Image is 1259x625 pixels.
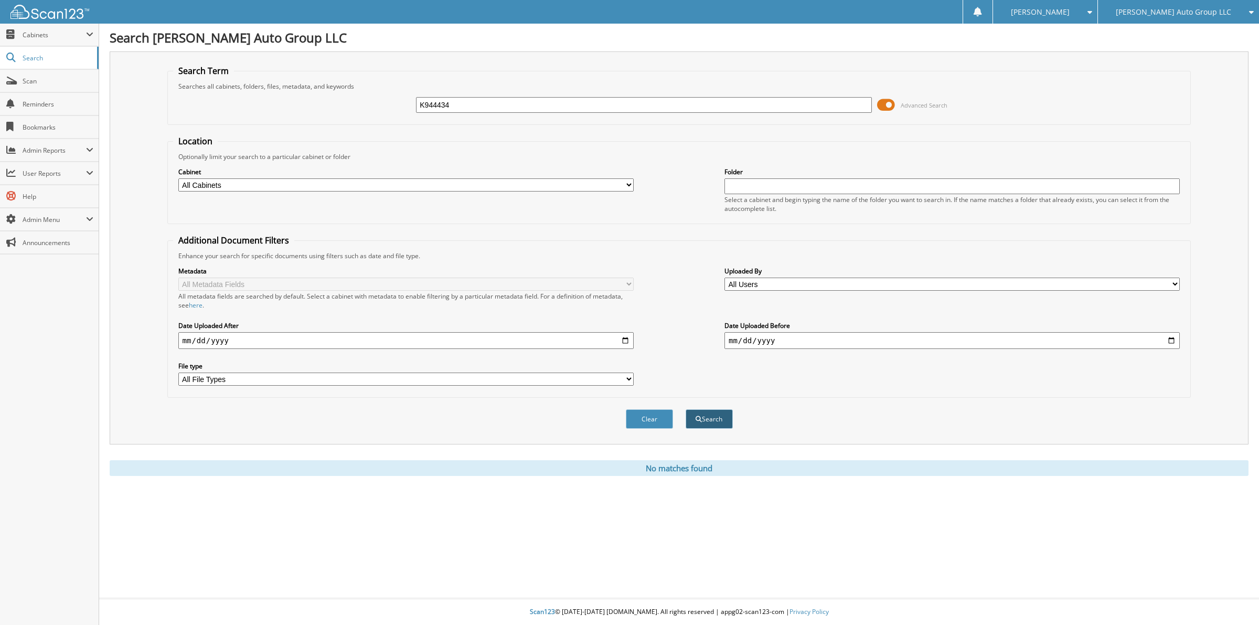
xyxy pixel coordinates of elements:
legend: Additional Document Filters [173,235,294,246]
div: © [DATE]-[DATE] [DOMAIN_NAME]. All rights reserved | appg02-scan123-com | [99,599,1259,625]
label: Uploaded By [724,267,1180,276]
div: Enhance your search for specific documents using filters such as date and file type. [173,251,1186,260]
span: Advanced Search [901,101,947,109]
div: Optionally limit your search to a particular cabinet or folder [173,152,1186,161]
div: Searches all cabinets, folders, files, metadata, and keywords [173,82,1186,91]
h1: Search [PERSON_NAME] Auto Group LLC [110,29,1249,46]
a: here [189,301,202,310]
label: Metadata [178,267,634,276]
span: Admin Reports [23,146,86,155]
span: Help [23,192,93,201]
span: Admin Menu [23,215,86,224]
span: Scan [23,77,93,86]
span: Scan123 [530,607,555,616]
span: Announcements [23,238,93,247]
span: Cabinets [23,30,86,39]
span: [PERSON_NAME] Auto Group LLC [1116,9,1231,15]
span: Bookmarks [23,123,93,132]
span: [PERSON_NAME] [1011,9,1070,15]
a: Privacy Policy [789,607,829,616]
input: start [178,332,634,349]
label: Date Uploaded Before [724,321,1180,330]
span: Reminders [23,100,93,109]
div: No matches found [110,460,1249,476]
span: Search [23,54,92,62]
input: end [724,332,1180,349]
div: All metadata fields are searched by default. Select a cabinet with metadata to enable filtering b... [178,292,634,310]
label: Date Uploaded After [178,321,634,330]
legend: Search Term [173,65,234,77]
label: File type [178,362,634,370]
span: User Reports [23,169,86,178]
button: Search [686,409,733,429]
img: scan123-logo-white.svg [10,5,89,19]
label: Cabinet [178,167,634,176]
div: Select a cabinet and begin typing the name of the folder you want to search in. If the name match... [724,195,1180,213]
legend: Location [173,135,218,147]
iframe: Chat Widget [1207,575,1259,625]
label: Folder [724,167,1180,176]
button: Clear [626,409,673,429]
